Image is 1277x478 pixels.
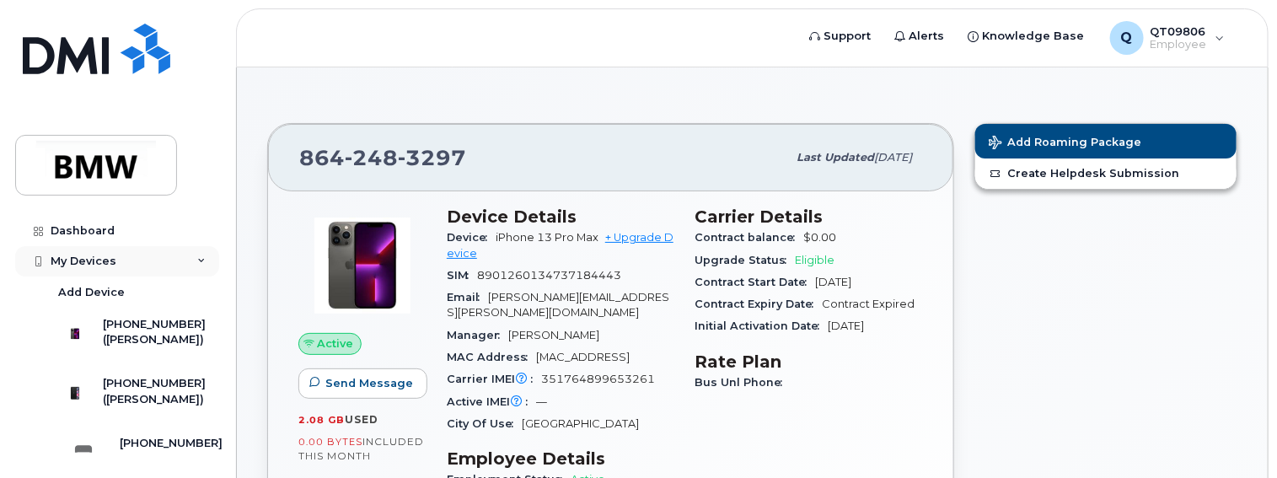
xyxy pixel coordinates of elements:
[447,269,477,282] span: SIM
[496,231,598,244] span: iPhone 13 Pro Max
[447,351,536,363] span: MAC Address
[541,373,655,385] span: 351764899653261
[695,320,829,332] span: Initial Activation Date
[536,395,547,408] span: —
[695,231,804,244] span: Contract balance
[695,376,791,389] span: Bus Unl Phone
[447,231,673,259] a: + Upgrade Device
[796,254,835,266] span: Eligible
[325,375,413,391] span: Send Message
[447,291,669,319] span: [PERSON_NAME][EMAIL_ADDRESS][PERSON_NAME][DOMAIN_NAME]
[312,215,413,316] img: image20231002-3703462-oworib.jpeg
[816,276,852,288] span: [DATE]
[975,158,1237,189] a: Create Helpdesk Submission
[447,417,522,430] span: City Of Use
[447,207,675,227] h3: Device Details
[695,207,924,227] h3: Carrier Details
[874,151,912,164] span: [DATE]
[695,254,796,266] span: Upgrade Status
[447,329,508,341] span: Manager
[522,417,639,430] span: [GEOGRAPHIC_DATA]
[829,320,865,332] span: [DATE]
[447,448,675,469] h3: Employee Details
[345,413,378,426] span: used
[345,145,398,170] span: 248
[508,329,599,341] span: [PERSON_NAME]
[447,291,488,303] span: Email
[989,136,1141,152] span: Add Roaming Package
[975,124,1237,158] button: Add Roaming Package
[318,336,354,352] span: Active
[447,373,541,385] span: Carrier IMEI
[804,231,837,244] span: $0.00
[298,436,362,448] span: 0.00 Bytes
[298,368,427,399] button: Send Message
[1204,405,1264,465] iframe: Messenger Launcher
[797,151,874,164] span: Last updated
[447,395,536,408] span: Active IMEI
[447,231,496,244] span: Device
[477,269,621,282] span: 8901260134737184443
[298,414,345,426] span: 2.08 GB
[695,298,823,310] span: Contract Expiry Date
[536,351,630,363] span: [MAC_ADDRESS]
[823,298,915,310] span: Contract Expired
[398,145,466,170] span: 3297
[299,145,466,170] span: 864
[695,276,816,288] span: Contract Start Date
[695,352,924,372] h3: Rate Plan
